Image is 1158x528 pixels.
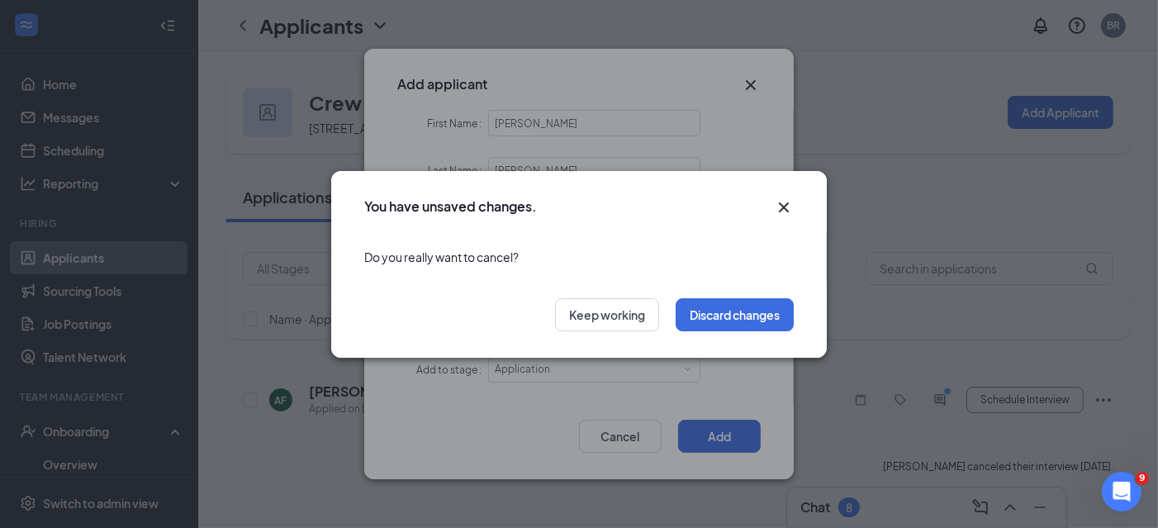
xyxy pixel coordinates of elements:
[676,298,794,331] button: Discard changes
[1102,472,1141,511] iframe: Intercom live chat
[364,197,537,216] h3: You have unsaved changes.
[364,232,794,282] div: Do you really want to cancel?
[774,197,794,217] svg: Cross
[1136,472,1149,485] span: 9
[555,298,659,331] button: Keep working
[774,197,794,217] button: Close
